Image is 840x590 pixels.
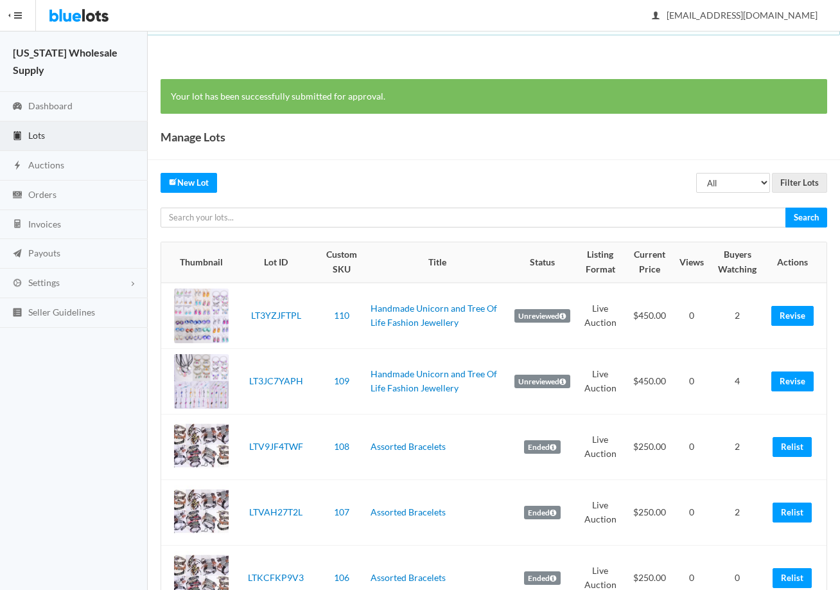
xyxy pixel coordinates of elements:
td: $250.00 [625,479,674,545]
a: LTKCFKP9V3 [248,572,304,583]
td: 4 [709,348,766,414]
span: Orders [28,189,57,200]
p: Your lot has been successfully submitted for approval. [171,89,817,104]
td: $450.00 [625,283,674,349]
a: LT3JC7YAPH [249,375,303,386]
td: Live Auction [575,283,625,349]
ion-icon: person [649,10,662,22]
th: Title [365,242,509,282]
label: Unreviewed [514,309,570,323]
td: $450.00 [625,348,674,414]
a: Relist [773,437,812,457]
th: Custom SKU [319,242,365,282]
label: Ended [524,571,561,586]
td: 2 [709,283,766,349]
th: Status [509,242,575,282]
label: Ended [524,506,561,520]
td: 0 [674,283,709,349]
label: Ended [524,440,561,454]
strong: [US_STATE] Wholesale Supply [13,46,118,76]
a: Handmade Unicorn and Tree Of Life Fashion Jewellery [371,303,497,328]
ion-icon: calculator [11,219,24,231]
th: Lot ID [234,242,319,282]
span: Payouts [28,247,60,258]
a: Assorted Bracelets [371,506,446,517]
a: createNew Lot [161,173,217,193]
th: Current Price [625,242,674,282]
td: Live Auction [575,348,625,414]
a: 110 [334,310,349,321]
span: Dashboard [28,100,73,111]
a: 106 [334,572,349,583]
ion-icon: speedometer [11,101,24,113]
td: Live Auction [575,479,625,545]
h1: Manage Lots [161,127,225,147]
a: LTVAH27T2L [249,506,302,517]
ion-icon: clipboard [11,130,24,143]
ion-icon: list box [11,307,24,319]
a: Revise [771,306,814,326]
th: Views [674,242,709,282]
a: 109 [334,375,349,386]
label: Unreviewed [514,375,570,389]
span: Auctions [28,159,64,170]
ion-icon: create [169,177,177,186]
td: 0 [674,348,709,414]
ion-icon: cog [11,278,24,290]
input: Search [785,208,827,228]
span: Lots [28,130,45,141]
a: Handmade Unicorn and Tree Of Life Fashion Jewellery [371,368,497,394]
a: Assorted Bracelets [371,441,446,452]
a: LT3YZJFTPL [251,310,301,321]
a: Revise [771,371,814,391]
span: [EMAIL_ADDRESS][DOMAIN_NAME] [652,10,818,21]
input: Filter Lots [772,173,827,193]
a: LTV9JF4TWF [249,441,303,452]
a: Assorted Bracelets [371,572,446,583]
td: 2 [709,414,766,479]
ion-icon: paper plane [11,248,24,260]
a: 108 [334,441,349,452]
th: Actions [766,242,827,282]
ion-icon: flash [11,160,24,172]
td: Live Auction [575,414,625,479]
th: Buyers Watching [709,242,766,282]
td: 2 [709,479,766,545]
th: Listing Format [575,242,625,282]
input: Search your lots... [161,208,786,228]
td: 0 [674,414,709,479]
td: $250.00 [625,414,674,479]
a: Relist [773,568,812,588]
a: 107 [334,506,349,517]
ion-icon: cash [11,190,24,202]
a: Relist [773,503,812,523]
td: 0 [674,479,709,545]
span: Settings [28,277,60,288]
span: Invoices [28,219,61,229]
span: Seller Guidelines [28,307,95,317]
th: Thumbnail [161,242,234,282]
